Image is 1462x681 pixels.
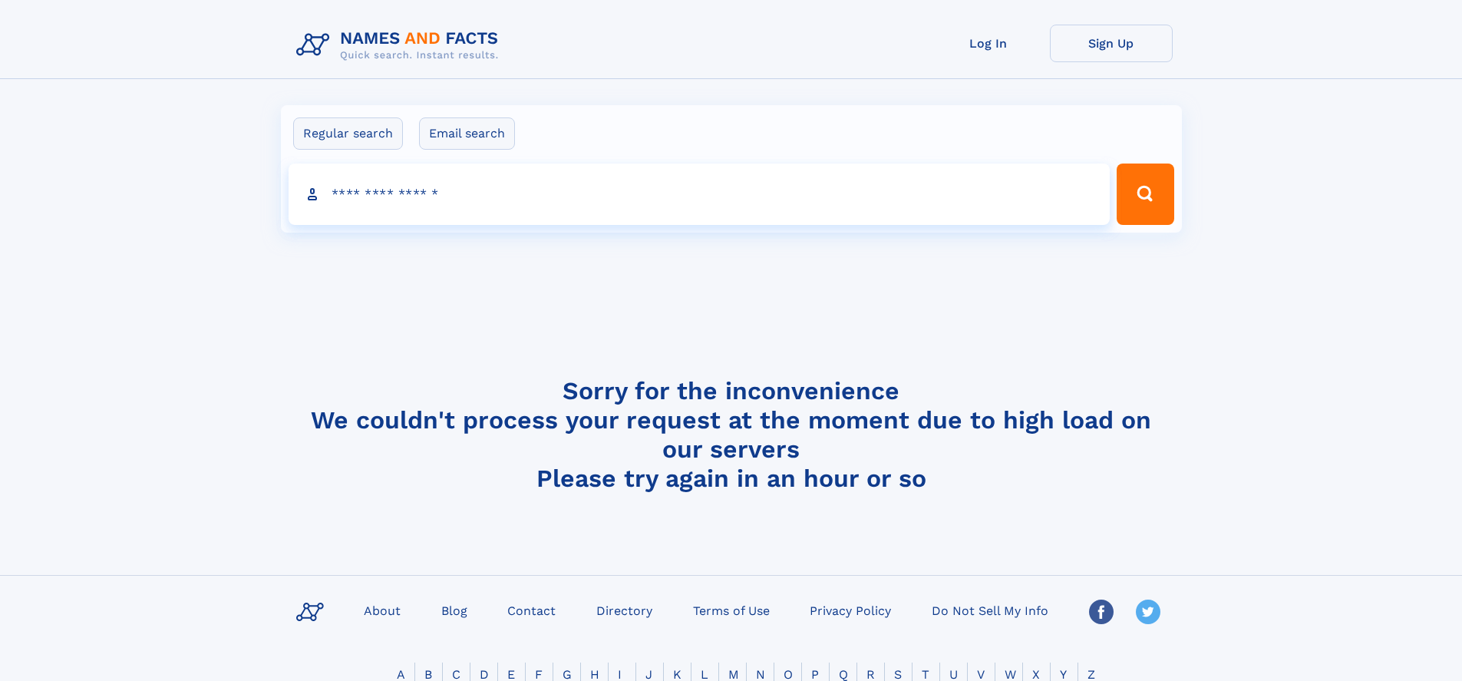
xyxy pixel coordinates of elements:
a: Blog [435,599,474,621]
a: Do Not Sell My Info [926,599,1054,621]
a: Sign Up [1050,25,1173,62]
button: Search Button [1117,164,1173,225]
input: search input [289,164,1111,225]
a: Log In [927,25,1050,62]
label: Regular search [293,117,403,150]
h4: Sorry for the inconvenience We couldn't process your request at the moment due to high load on ou... [290,376,1173,493]
img: Twitter [1136,600,1160,624]
img: Facebook [1089,600,1114,624]
a: Terms of Use [687,599,776,621]
a: Privacy Policy [804,599,897,621]
label: Email search [419,117,515,150]
a: Contact [501,599,562,621]
img: Logo Names and Facts [290,25,511,66]
a: Directory [590,599,658,621]
a: About [358,599,407,621]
